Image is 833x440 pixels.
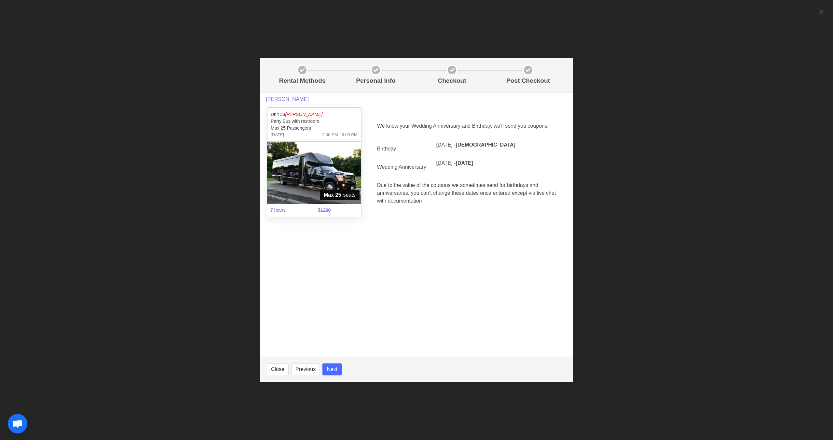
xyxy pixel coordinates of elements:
p: Party Bus with restroom [271,118,358,125]
p: Rental Methods [269,76,335,86]
img: 33%2001.jpg [267,142,361,204]
em: [PERSON_NAME] [285,112,322,117]
button: Close [267,363,289,375]
span: 2:00 PM - 9:00 PM [322,132,357,138]
span: [PERSON_NAME] [266,96,309,102]
b: [DATE] [456,160,473,166]
strong: Max 25 [324,191,341,199]
p: Post Checkout [493,76,564,86]
label: Birthday [377,145,396,153]
button: Previous [291,363,320,375]
div: [DATE] - [436,141,515,159]
span: seats [320,190,360,200]
p: Personal Info [340,76,411,86]
p: Unit 33 [271,111,358,118]
h5: We know your Wedding Anniversary and Birthday, we'll send you coupons! [377,123,558,129]
p: Max 25 Passengers [271,125,358,132]
div: Due to the value of the coupons we sometimes send for birthdays and anniversaries, you can’t chan... [373,177,562,209]
b: [DEMOGRAPHIC_DATA] [456,142,515,148]
button: Next [322,363,342,375]
span: [DATE] [271,132,284,138]
a: Open chat [8,414,27,433]
span: 7 hours [266,203,314,218]
label: Wedding Anniversary [377,163,426,171]
p: Checkout [416,76,487,86]
div: [DATE] - [436,159,473,177]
